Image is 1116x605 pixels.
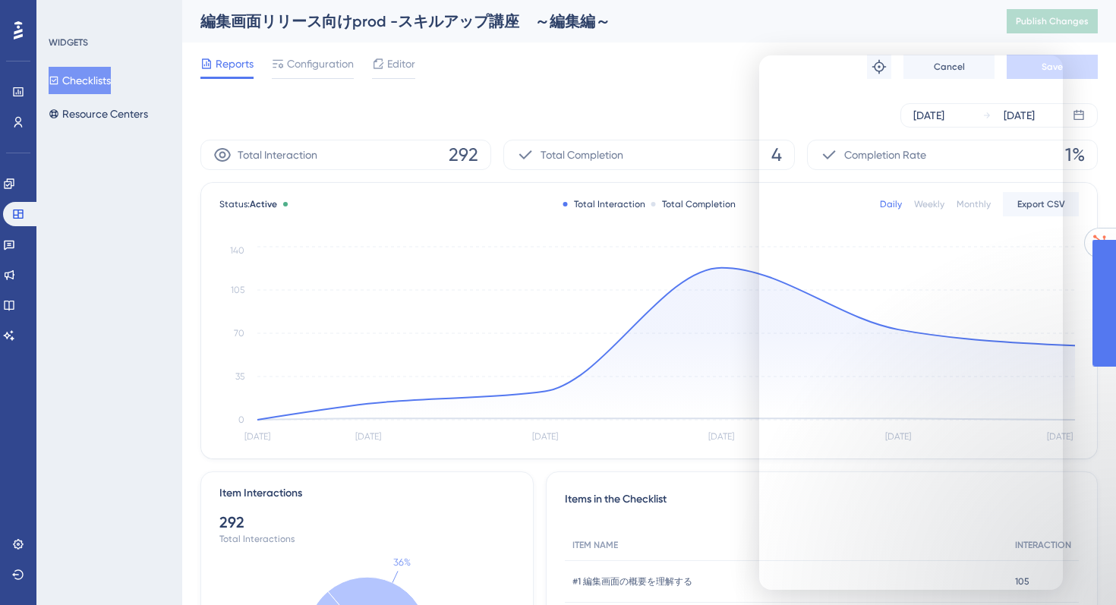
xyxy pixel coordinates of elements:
[250,199,277,210] span: Active
[219,484,302,503] div: Item Interactions
[49,67,111,94] button: Checklists
[541,146,623,164] span: Total Completion
[231,285,244,295] tspan: 105
[244,431,270,442] tspan: [DATE]
[1007,9,1098,33] button: Publish Changes
[216,55,254,73] span: Reports
[708,431,734,442] tspan: [DATE]
[230,245,244,256] tspan: 140
[393,556,411,568] text: 36%
[1065,143,1085,167] span: 1%
[238,146,317,164] span: Total Interaction
[234,328,244,339] tspan: 70
[449,143,478,167] span: 292
[563,198,645,210] div: Total Interaction
[49,100,148,128] button: Resource Centers
[572,539,618,551] span: ITEM NAME
[1052,545,1098,591] iframe: UserGuiding AI Assistant Launcher
[219,198,277,210] span: Status:
[532,431,558,442] tspan: [DATE]
[235,371,244,382] tspan: 35
[903,55,995,79] button: Cancel
[759,55,1063,590] iframe: Intercom live chat
[49,36,88,49] div: WIDGETS
[572,575,692,588] span: #1 編集画面の概要を理解する
[200,11,969,32] div: 編集画面リリース向けprod -スキルアップ講座 ～編集編～
[238,414,244,425] tspan: 0
[387,55,415,73] span: Editor
[565,490,667,518] span: Items in the Checklist
[355,431,381,442] tspan: [DATE]
[287,55,354,73] span: Configuration
[1016,15,1089,27] span: Publish Changes
[219,512,515,533] div: 292
[651,198,736,210] div: Total Completion
[1007,55,1098,79] button: Save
